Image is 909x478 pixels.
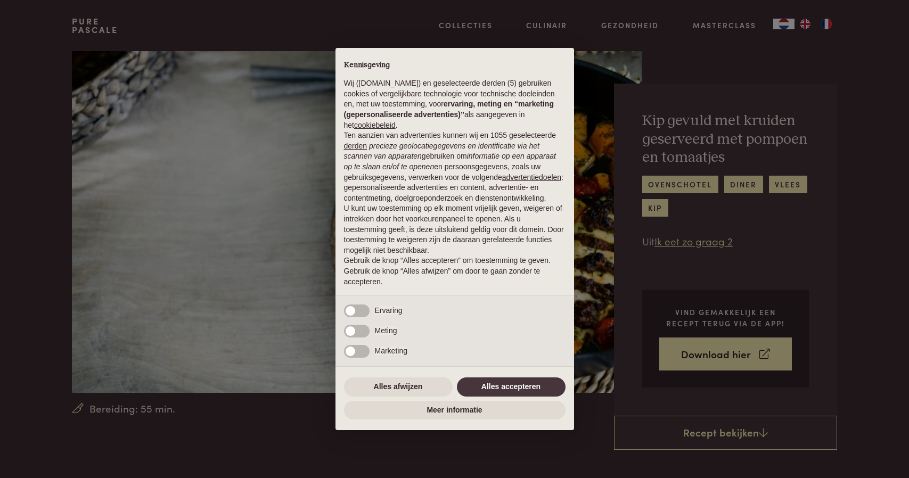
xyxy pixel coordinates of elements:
[344,130,566,203] p: Ten aanzien van advertenties kunnen wij en 1055 geselecteerde gebruiken om en persoonsgegevens, z...
[344,256,566,287] p: Gebruik de knop “Alles accepteren” om toestemming te geven. Gebruik de knop “Alles afwijzen” om d...
[344,100,554,119] strong: ervaring, meting en “marketing (gepersonaliseerde advertenties)”
[502,172,561,183] button: advertentiedoelen
[344,152,556,171] em: informatie op een apparaat op te slaan en/of te openen
[354,121,396,129] a: cookiebeleid
[344,377,453,397] button: Alles afwijzen
[344,61,566,70] h2: Kennisgeving
[457,377,566,397] button: Alles accepteren
[375,326,397,335] span: Meting
[344,78,566,130] p: Wij ([DOMAIN_NAME]) en geselecteerde derden (5) gebruiken cookies of vergelijkbare technologie vo...
[344,142,539,161] em: precieze geolocatiegegevens en identificatie via het scannen van apparaten
[344,203,566,256] p: U kunt uw toestemming op elk moment vrijelijk geven, weigeren of intrekken door het voorkeurenpan...
[375,306,403,315] span: Ervaring
[375,347,407,355] span: Marketing
[344,401,566,420] button: Meer informatie
[344,141,367,152] button: derden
